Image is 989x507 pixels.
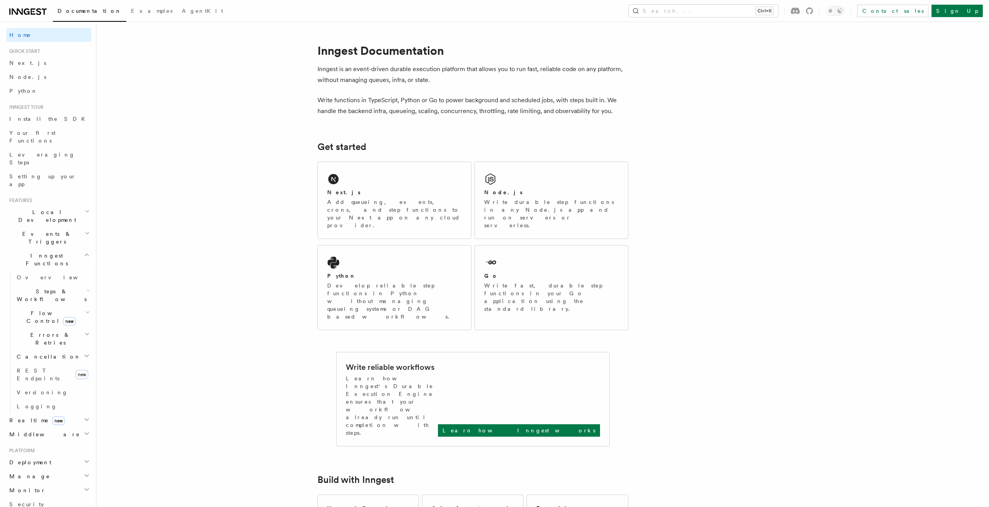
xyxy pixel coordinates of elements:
[317,141,366,152] a: Get started
[317,162,471,239] a: Next.jsAdd queueing, events, crons, and step functions to your Next app on any cloud provider.
[317,245,471,330] a: PythonDevelop reliable step functions in Python without managing queueing systems or DAG based wo...
[484,282,619,313] p: Write fast, durable step functions in your Go application using the standard library.
[6,148,91,169] a: Leveraging Steps
[6,413,91,427] button: Realtimenew
[9,116,90,122] span: Install the SDK
[6,197,32,204] span: Features
[6,472,50,480] span: Manage
[9,31,31,39] span: Home
[317,64,628,85] p: Inngest is an event-driven durable execution platform that allows you to run fast, reliable code ...
[6,483,91,497] button: Monitor
[52,416,65,425] span: new
[6,28,91,42] a: Home
[14,331,84,347] span: Errors & Retries
[6,427,91,441] button: Middleware
[327,282,462,321] p: Develop reliable step functions in Python without managing queueing systems or DAG based workflows.
[182,8,223,14] span: AgentKit
[9,74,46,80] span: Node.js
[9,60,46,66] span: Next.js
[126,2,177,21] a: Examples
[6,84,91,98] a: Python
[317,44,628,57] h1: Inngest Documentation
[6,205,91,227] button: Local Development
[14,287,87,303] span: Steps & Workflows
[346,375,438,437] p: Learn how Inngest's Durable Execution Engine ensures that your workflow already run until complet...
[826,6,844,16] button: Toggle dark mode
[317,474,394,485] a: Build with Inngest
[14,309,85,325] span: Flow Control
[6,227,91,249] button: Events & Triggers
[6,458,51,466] span: Deployment
[6,469,91,483] button: Manage
[58,8,122,14] span: Documentation
[474,245,628,330] a: GoWrite fast, durable step functions in your Go application using the standard library.
[6,430,80,438] span: Middleware
[443,427,595,434] p: Learn how Inngest works
[9,173,76,187] span: Setting up your app
[484,198,619,229] p: Write durable step functions in any Node.js app and run on servers or serverless.
[14,364,91,385] a: REST Endpointsnew
[14,328,91,350] button: Errors & Retries
[484,188,523,196] h2: Node.js
[6,70,91,84] a: Node.js
[17,403,57,409] span: Logging
[14,350,91,364] button: Cancellation
[6,249,91,270] button: Inngest Functions
[6,230,85,246] span: Events & Triggers
[327,198,462,229] p: Add queueing, events, crons, and step functions to your Next app on any cloud provider.
[17,389,68,395] span: Versioning
[6,416,65,424] span: Realtime
[6,270,91,413] div: Inngest Functions
[6,104,44,110] span: Inngest tour
[756,7,773,15] kbd: Ctrl+K
[317,95,628,117] p: Write functions in TypeScript, Python or Go to power background and scheduled jobs, with steps bu...
[327,188,361,196] h2: Next.js
[177,2,228,21] a: AgentKit
[484,272,498,280] h2: Go
[6,112,91,126] a: Install the SDK
[6,252,84,267] span: Inngest Functions
[9,88,38,94] span: Python
[629,5,778,17] button: Search...Ctrl+K
[14,270,91,284] a: Overview
[14,385,91,399] a: Versioning
[6,208,85,224] span: Local Development
[6,169,91,191] a: Setting up your app
[14,306,91,328] button: Flow Controlnew
[17,274,97,281] span: Overview
[857,5,928,17] a: Contact sales
[9,152,75,166] span: Leveraging Steps
[17,368,59,382] span: REST Endpoints
[14,284,91,306] button: Steps & Workflows
[931,5,983,17] a: Sign Up
[75,370,88,379] span: new
[327,272,356,280] h2: Python
[6,56,91,70] a: Next.js
[9,130,56,144] span: Your first Functions
[131,8,173,14] span: Examples
[6,126,91,148] a: Your first Functions
[63,317,76,326] span: new
[6,48,40,54] span: Quick start
[346,362,434,373] h2: Write reliable workflows
[6,455,91,469] button: Deployment
[6,486,46,494] span: Monitor
[14,399,91,413] a: Logging
[14,353,81,361] span: Cancellation
[6,448,35,454] span: Platform
[53,2,126,22] a: Documentation
[438,424,600,437] a: Learn how Inngest works
[474,162,628,239] a: Node.jsWrite durable step functions in any Node.js app and run on servers or serverless.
